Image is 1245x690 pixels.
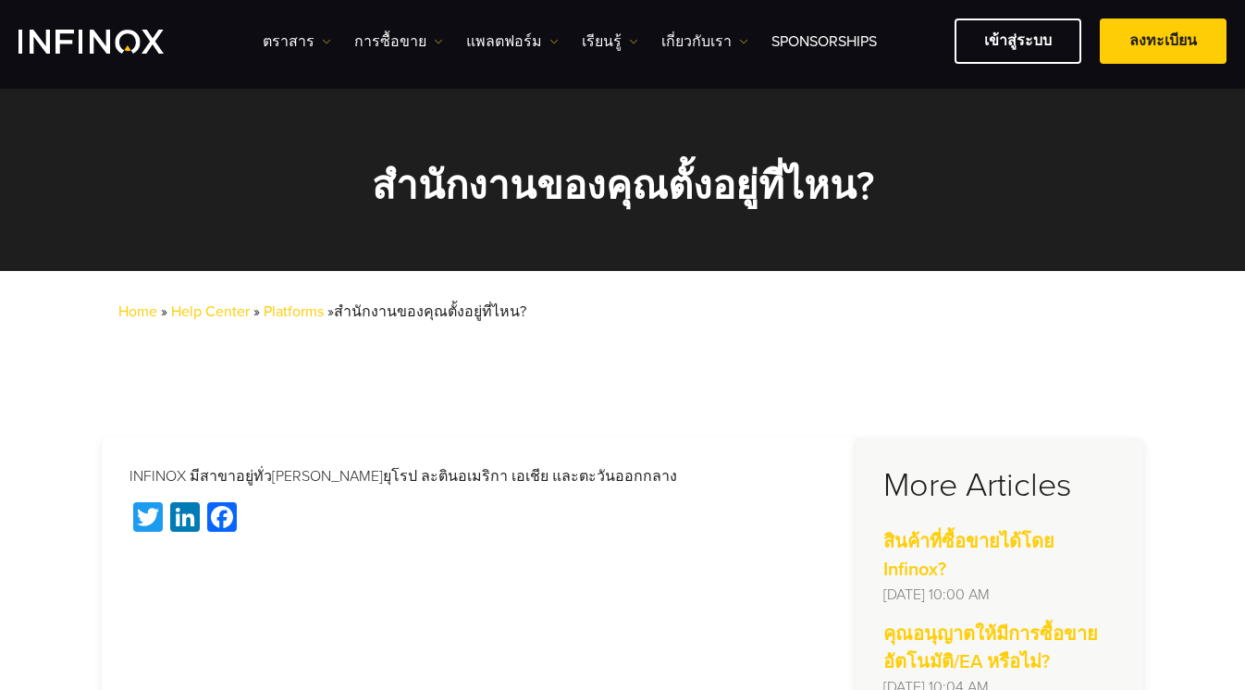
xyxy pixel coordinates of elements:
a: Home [118,302,157,321]
span: » [253,302,526,321]
a: ตราสาร [263,31,331,53]
span: สำนักงานของคุณตั้งอยู่ที่ไหน? [334,302,526,321]
a: Facebook [203,502,240,537]
a: เกี่ยวกับเรา [661,31,748,53]
a: การซื้อขาย [354,31,443,53]
strong: สินค้าที่ซื้อขายได้โดย Infinox? [883,531,1054,581]
a: Sponsorships [771,31,877,53]
p: INFINOX มีสาขาอยู่ทั่ว[PERSON_NAME]ยุโรป ละตินอเมริกา เอเชีย และตะวันออกกลาง [129,465,828,487]
a: Help Center [171,302,250,321]
a: เข้าสู่ระบบ [955,18,1081,64]
p: [DATE] 10:00 AM [883,584,1116,606]
a: เรียนรู้ [582,31,638,53]
a: Platforms [264,302,324,321]
strong: คุณอนุญาตให้มีการซื้อขายอัตโนมัติ/EA หรือไม่? [883,623,1098,673]
span: » [327,302,526,321]
h2: สำนักงานของคุณตั้งอยู่ที่ไหน? [206,163,1039,210]
a: สินค้าที่ซื้อขายได้โดย Infinox? [DATE] 10:00 AM [883,528,1116,606]
a: LinkedIn [166,502,203,537]
span: » [161,302,167,321]
h3: More Articles [883,465,1116,506]
a: INFINOX Logo [18,30,207,54]
a: แพลตฟอร์ม [466,31,559,53]
a: Twitter [129,502,166,537]
a: ลงทะเบียน [1100,18,1227,64]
